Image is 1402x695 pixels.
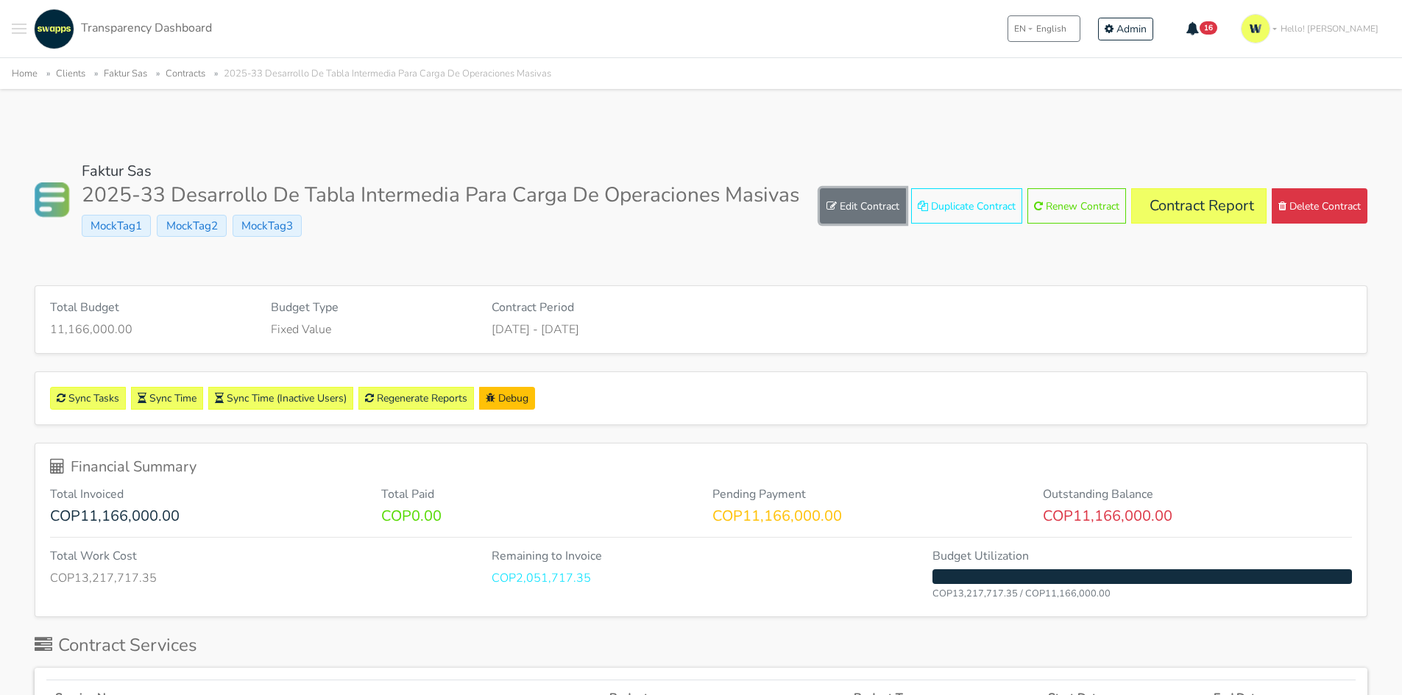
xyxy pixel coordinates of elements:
[1131,188,1267,224] a: Contract Report
[1272,188,1367,224] button: Delete Contract
[1036,22,1066,35] span: English
[1116,22,1147,36] span: Admin
[12,67,38,80] a: Home
[479,387,535,410] a: Debug
[157,215,226,237] span: MockTag2
[81,20,212,36] span: Transparency Dashboard
[34,9,74,49] img: swapps-linkedin-v2.jpg
[50,569,470,587] p: COP13,217,717.35
[1235,8,1390,49] a: Hello! [PERSON_NAME]
[1177,16,1228,41] button: 16
[82,183,799,208] h1: 2025-33 Desarrollo De Tabla Intermedia Para Carga De Operaciones Masivas
[82,215,151,237] span: MockTag1
[56,67,85,80] a: Clients
[50,488,359,502] h6: Total Invoiced
[104,67,147,80] a: Faktur Sas
[492,321,911,338] p: [DATE] - [DATE]
[932,587,1111,600] small: COP13,217,717.35 / COP11,166,000.00
[35,635,197,656] h2: Contract Services
[50,387,126,410] a: Sync Tasks
[1043,488,1352,502] h6: Outstanding Balance
[30,9,212,49] a: Transparency Dashboard
[492,549,911,563] h6: Remaining to Invoice
[1098,18,1153,40] a: Admin
[492,301,911,315] h6: Contract Period
[1281,22,1378,35] span: Hello! [PERSON_NAME]
[208,65,551,82] li: 2025-33 Desarrollo De Tabla Intermedia Para Carga De Operaciones Masivas
[50,321,249,338] p: 11,166,000.00
[50,458,1352,476] h5: Financial Summary
[271,301,470,315] h6: Budget Type
[820,188,906,224] a: Edit Contract
[911,188,1022,224] button: Duplicate Contract
[1008,15,1080,42] button: ENEnglish
[712,507,1022,525] p: COP11,166,000.00
[271,321,470,338] p: Fixed Value
[50,549,470,563] h6: Total Work Cost
[1200,21,1217,35] span: 16
[50,301,249,315] h6: Total Budget
[82,161,152,181] a: Faktur Sas
[1027,188,1126,224] button: Renew Contract
[932,549,1352,563] h6: Budget Utilization
[1043,507,1352,525] p: COP11,166,000.00
[12,9,26,49] button: Toggle navigation menu
[358,387,474,410] a: Regenerate Reports
[131,387,203,410] a: Sync Time
[492,569,911,587] p: COP2,051,717.35
[35,182,70,218] img: Faktur Sas
[381,488,690,502] h6: Total Paid
[166,67,205,80] a: Contracts
[208,387,353,410] button: Sync Time (Inactive Users)
[712,488,1022,502] h6: Pending Payment
[233,215,302,237] span: MockTag3
[1241,14,1270,43] img: isotipo-3-3e143c57.png
[381,507,690,525] p: COP0.00
[50,507,359,525] p: COP11,166,000.00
